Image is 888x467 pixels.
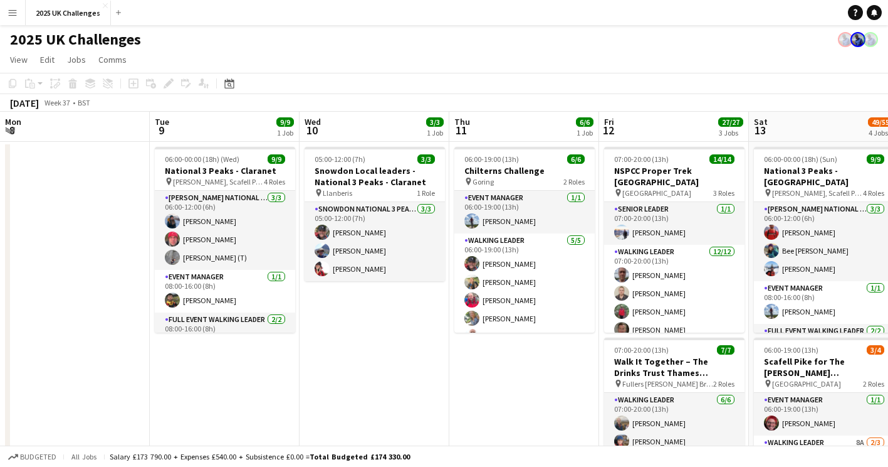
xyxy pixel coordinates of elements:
span: Comms [98,54,127,65]
span: 6/6 [567,154,585,164]
span: 27/27 [718,117,743,127]
a: Edit [35,51,60,68]
span: Wed [305,116,321,127]
span: 13 [752,123,768,137]
app-user-avatar: Andy Baker [863,32,878,47]
span: 06:00-00:00 (18h) (Sun) [764,154,837,164]
div: BST [78,98,90,107]
h3: Walk It Together – The Drinks Trust Thames Footpath Challenge [604,356,744,378]
span: All jobs [69,452,99,461]
span: 4 Roles [264,177,285,186]
span: Jobs [67,54,86,65]
span: Budgeted [20,453,56,461]
app-user-avatar: Andy Baker [838,32,853,47]
span: 2 Roles [713,379,734,389]
span: Mon [5,116,21,127]
button: Budgeted [6,450,58,464]
button: 2025 UK Challenges [26,1,111,25]
div: 3 Jobs [719,128,743,137]
span: Fri [604,116,614,127]
h1: 2025 UK Challenges [10,30,141,49]
app-job-card: 06:00-19:00 (13h)6/6Chilterns Challenge Goring2 RolesEvent Manager1/106:00-19:00 (13h)[PERSON_NAM... [454,147,595,333]
span: 11 [452,123,470,137]
span: Total Budgeted £174 330.00 [310,452,410,461]
app-job-card: 06:00-00:00 (18h) (Wed)9/9National 3 Peaks - Claranet [PERSON_NAME], Scafell Pike and Snowdon4 Ro... [155,147,295,333]
span: 07:00-20:00 (13h) [614,345,669,355]
app-user-avatar: Andy Baker [850,32,865,47]
h3: National 3 Peaks - Claranet [155,165,295,176]
span: 14/14 [709,154,734,164]
span: Sat [754,116,768,127]
span: [GEOGRAPHIC_DATA] [622,188,691,198]
span: 8 [3,123,21,137]
span: Llanberis [323,188,352,198]
span: Thu [454,116,470,127]
span: 05:00-12:00 (7h) [315,154,365,164]
span: 06:00-00:00 (18h) (Wed) [165,154,239,164]
span: 3/4 [867,345,884,355]
span: 3 Roles [713,188,734,198]
span: 1 Role [417,188,435,198]
a: Jobs [62,51,91,68]
h3: NSPCC Proper Trek [GEOGRAPHIC_DATA] [604,165,744,188]
a: Comms [93,51,132,68]
span: 2 Roles [563,177,585,186]
app-card-role: Snowdon National 3 Peaks Walking Leader3/305:00-12:00 (7h)[PERSON_NAME][PERSON_NAME][PERSON_NAME] [305,202,445,281]
span: 2 Roles [863,379,884,389]
div: [DATE] [10,97,39,109]
span: 7/7 [717,345,734,355]
app-card-role: Event Manager1/106:00-19:00 (13h)[PERSON_NAME] [454,191,595,233]
span: Fullers [PERSON_NAME] Brewery, [GEOGRAPHIC_DATA] [622,379,713,389]
app-job-card: 05:00-12:00 (7h)3/3Snowdon Local leaders - National 3 Peaks - Claranet Llanberis1 RoleSnowdon Nat... [305,147,445,281]
span: 06:00-19:00 (13h) [464,154,519,164]
app-card-role: [PERSON_NAME] National 3 Peaks Walking Leader3/306:00-12:00 (6h)[PERSON_NAME][PERSON_NAME][PERSON... [155,191,295,270]
span: 9/9 [867,154,884,164]
span: Week 37 [41,98,73,107]
span: 3/3 [417,154,435,164]
span: [GEOGRAPHIC_DATA] [772,379,841,389]
div: 1 Job [577,128,593,137]
h3: Snowdon Local leaders - National 3 Peaks - Claranet [305,165,445,188]
span: 6/6 [576,117,593,127]
span: 10 [303,123,321,137]
span: 3/3 [426,117,444,127]
div: 1 Job [277,128,293,137]
span: 07:00-20:00 (13h) [614,154,669,164]
span: [PERSON_NAME], Scafell Pike and Snowdon [173,177,264,186]
app-job-card: 07:00-20:00 (13h)14/14NSPCC Proper Trek [GEOGRAPHIC_DATA] [GEOGRAPHIC_DATA]3 RolesSenior Leader1/... [604,147,744,333]
span: 9/9 [276,117,294,127]
span: Tue [155,116,169,127]
app-card-role: Full Event Walking Leader2/208:00-16:00 (8h) [155,313,295,373]
span: Edit [40,54,55,65]
span: 9 [153,123,169,137]
div: 1 Job [427,128,443,137]
div: Salary £173 790.00 + Expenses £540.00 + Subsistence £0.00 = [110,452,410,461]
span: Goring [473,177,494,186]
h3: Chilterns Challenge [454,165,595,176]
span: 9/9 [268,154,285,164]
span: 06:00-19:00 (13h) [764,345,818,355]
a: View [5,51,33,68]
app-card-role: Walking Leader5/506:00-19:00 (13h)[PERSON_NAME][PERSON_NAME][PERSON_NAME][PERSON_NAME][PERSON_NAME] [454,233,595,349]
app-card-role: Event Manager1/108:00-16:00 (8h)[PERSON_NAME] [155,270,295,313]
span: View [10,54,28,65]
span: 12 [602,123,614,137]
app-card-role: Senior Leader1/107:00-20:00 (13h)[PERSON_NAME] [604,202,744,245]
span: 4 Roles [863,188,884,198]
span: [PERSON_NAME], Scafell Pike and Snowdon [772,188,863,198]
